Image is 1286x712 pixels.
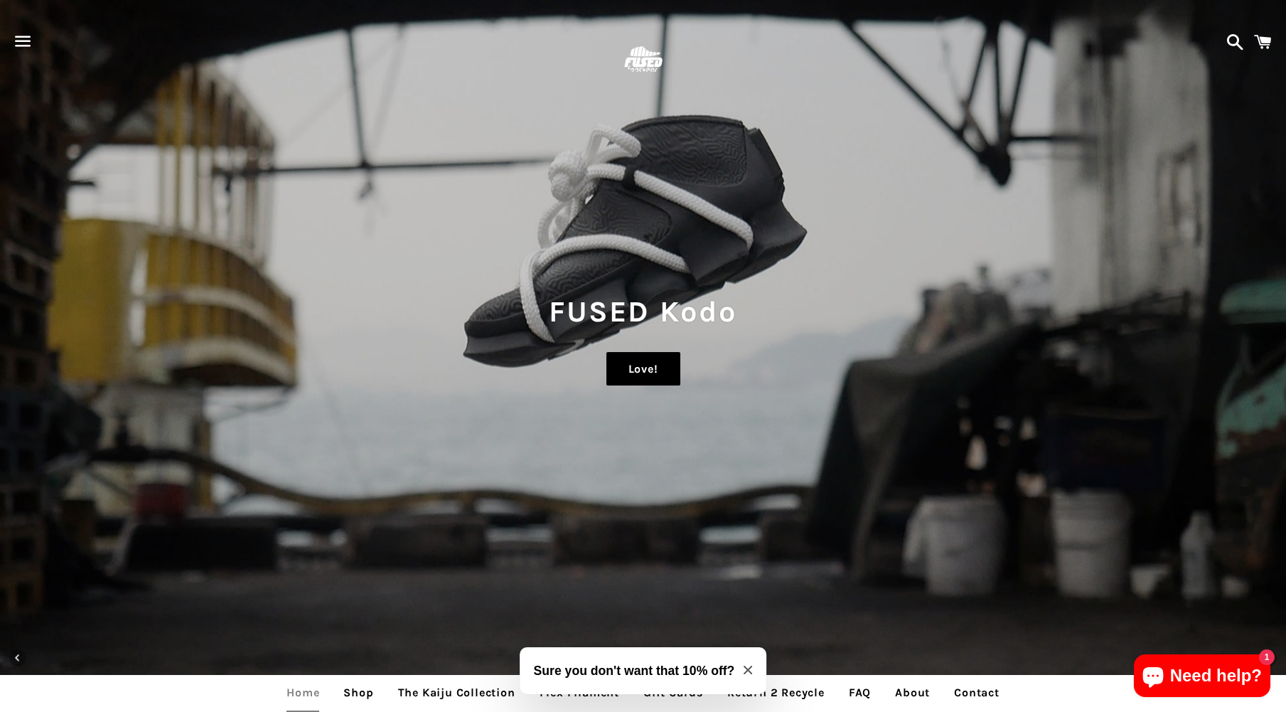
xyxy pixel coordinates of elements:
button: Previous slide [2,642,33,674]
a: Home [276,675,330,711]
a: Love! [606,352,680,386]
h1: FUSED Kodo [14,291,1272,332]
a: Contact [943,675,1010,711]
a: Return 2 Recycle [717,675,835,711]
button: Next slide [1253,642,1284,674]
a: About [884,675,941,711]
a: Shop [333,675,384,711]
img: FUSEDfootwear [620,37,666,83]
inbox-online-store-chat: Shopify online store chat [1130,654,1275,701]
a: The Kaiju Collection [387,675,526,711]
a: FAQ [838,675,882,711]
button: Pause slideshow [660,642,692,674]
